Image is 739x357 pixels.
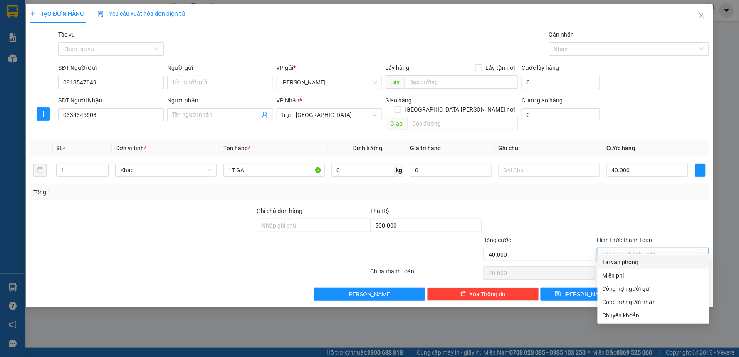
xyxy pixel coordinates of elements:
div: 0946811010 [7,26,74,37]
label: Ghi chú đơn hàng [257,208,303,214]
th: Ghi chú [495,140,603,156]
button: save[PERSON_NAME] [541,288,624,301]
input: 0 [410,164,492,177]
span: SL [72,58,84,69]
div: Tên hàng: 1TX ( : 1 ) [7,59,164,69]
span: Trạm Sài Gòn [282,109,377,121]
span: Phan Thiết [282,76,377,89]
div: 40.000 [6,44,75,54]
label: Tác vụ [58,31,75,38]
span: Khác [120,164,212,176]
div: Trạm [GEOGRAPHIC_DATA] [79,7,164,27]
button: delete [33,164,47,177]
div: Công nợ người nhận [603,297,704,307]
span: TẠO ĐƠN HÀNG [30,10,84,17]
label: Cước lấy hàng [522,64,559,71]
div: Chưa thanh toán [369,267,483,281]
span: Đã thu : [6,45,32,53]
div: SĐT Người Gửi [58,63,164,72]
div: Người nhận [167,96,273,105]
div: Tại văn phòng [603,258,704,267]
span: Đơn vị tính [115,145,146,151]
span: Lấy tận nơi [482,63,518,72]
label: Hình thức thanh toán [597,237,652,243]
button: [PERSON_NAME] [314,288,425,301]
div: Miễn phí [603,271,704,280]
div: Người gửi [167,63,273,72]
span: Giao hàng [386,97,412,104]
input: Cước lấy hàng [522,76,600,89]
span: Yêu cầu xuất hóa đơn điện tử [97,10,185,17]
span: Giao [386,117,408,130]
input: Dọc đường [408,117,519,130]
span: save [555,291,561,297]
button: plus [37,107,50,121]
span: Cước hàng [607,145,635,151]
span: SL [56,145,63,151]
div: Chuyển khoản [603,311,704,320]
input: Cước giao hàng [522,108,600,121]
span: kg [395,164,403,177]
button: deleteXóa Thông tin [427,288,539,301]
div: SĐT Người Nhận [58,96,164,105]
span: delete [460,291,466,297]
input: Ghi chú đơn hàng [257,219,369,232]
div: Tổng: 1 [33,188,285,197]
span: Tên hàng [223,145,250,151]
div: VP gửi [277,63,382,72]
img: icon [97,11,104,17]
div: [PERSON_NAME] [7,7,74,26]
div: 0329224937 [79,27,164,39]
span: Xóa Thông tin [470,290,506,299]
span: plus [695,167,705,174]
span: [PERSON_NAME] [347,290,392,299]
span: Lấy [386,75,405,89]
span: Thu Hộ [370,208,389,214]
span: Định lượng [353,145,382,151]
input: VD: Bàn, Ghế [223,164,325,177]
span: user-add [262,112,268,118]
span: Giá trị hàng [410,145,441,151]
button: Close [690,4,713,27]
span: plus [30,11,36,17]
div: Công nợ người gửi [603,284,704,293]
input: Ghi Chú [499,164,600,177]
span: close [698,12,705,19]
span: Gửi: [7,7,20,16]
span: plus [37,111,49,117]
span: [PERSON_NAME] [564,290,609,299]
span: Lấy hàng [386,64,410,71]
label: Gán nhãn [549,31,574,38]
button: plus [695,164,705,177]
input: Dọc đường [405,75,519,89]
div: Cước gửi hàng sẽ được ghi vào công nợ của người nhận [598,295,709,309]
span: [GEOGRAPHIC_DATA][PERSON_NAME] nơi [401,105,518,114]
span: Tổng cước [484,237,511,243]
label: Cước giao hàng [522,97,563,104]
span: VP Nhận [277,97,300,104]
div: Cước gửi hàng sẽ được ghi vào công nợ của người gửi [598,282,709,295]
span: Nhận: [79,8,99,17]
